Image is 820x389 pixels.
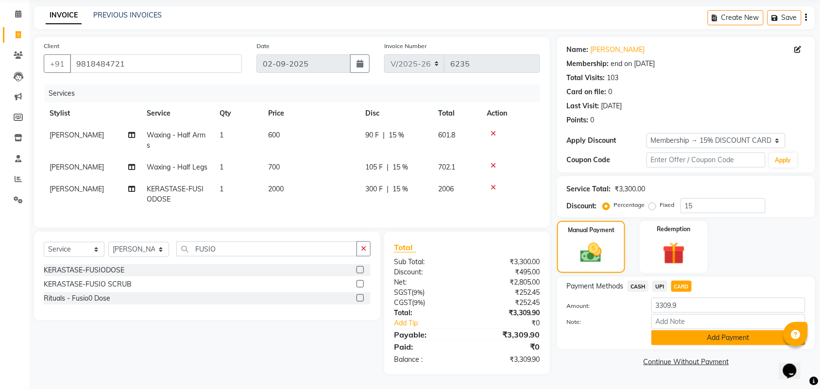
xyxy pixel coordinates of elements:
span: KERASTASE-FUSIODOSE [147,185,204,203]
span: UPI [652,281,667,292]
div: Balance : [387,355,467,365]
a: INVOICE [46,7,82,24]
span: Waxing - Half Legs [147,163,207,171]
div: ₹3,309.90 [467,329,547,340]
label: Amount: [560,302,644,310]
div: Service Total: [567,184,611,194]
input: Search or Scan [176,241,357,256]
span: CARD [671,281,692,292]
div: Coupon Code [567,155,647,165]
button: Save [768,10,802,25]
th: Total [432,102,481,124]
th: Price [262,102,359,124]
span: CASH [628,281,649,292]
label: Date [256,42,270,51]
div: ₹0 [480,318,547,328]
span: Payment Methods [567,281,624,291]
span: 1 [220,185,223,193]
div: 0 [591,115,595,125]
span: Waxing - Half Arms [147,131,205,150]
div: Paid: [387,341,467,353]
div: Total Visits: [567,73,605,83]
span: 702.1 [438,163,455,171]
button: Create New [708,10,764,25]
span: 1 [220,131,223,139]
span: 601.8 [438,131,455,139]
div: ₹0 [467,341,547,353]
div: Rituals - Fusio0 Dose [44,293,110,304]
div: ₹2,805.00 [467,277,547,288]
th: Action [481,102,540,124]
div: Apply Discount [567,135,647,146]
span: [PERSON_NAME] [50,185,104,193]
label: Percentage [614,201,645,209]
a: Add Tip [387,318,480,328]
span: [PERSON_NAME] [50,131,104,139]
span: 15 % [389,130,404,140]
div: 0 [609,87,613,97]
span: [PERSON_NAME] [50,163,104,171]
span: 9% [413,288,423,296]
div: Net: [387,277,467,288]
span: 90 F [365,130,379,140]
div: Points: [567,115,589,125]
button: Add Payment [651,330,805,345]
div: Discount: [567,201,597,211]
div: ₹252.45 [467,288,547,298]
span: 600 [268,131,280,139]
div: KERASTASE-FUSIO SCRUB [44,279,132,289]
label: Note: [560,318,644,326]
input: Enter Offer / Coupon Code [647,152,766,168]
a: PREVIOUS INVOICES [93,11,162,19]
span: | [387,162,389,172]
div: Sub Total: [387,257,467,267]
div: Card on file: [567,87,607,97]
span: SGST [394,288,411,297]
button: +91 [44,54,71,73]
input: Add Note [651,314,805,329]
img: _gift.svg [656,239,692,267]
input: Amount [651,298,805,313]
span: 105 F [365,162,383,172]
div: ( ) [387,298,467,308]
span: CGST [394,298,412,307]
iframe: chat widget [779,350,810,379]
div: end on [DATE] [611,59,655,69]
span: 300 F [365,184,383,194]
div: Services [45,85,547,102]
span: 2000 [268,185,284,193]
span: Total [394,242,416,253]
input: Search by Name/Mobile/Email/Code [70,54,242,73]
div: Payable: [387,329,467,340]
span: | [383,130,385,140]
label: Redemption [657,225,691,234]
div: ₹3,300.00 [467,257,547,267]
div: 103 [607,73,619,83]
div: ( ) [387,288,467,298]
label: Manual Payment [568,226,615,235]
th: Disc [359,102,432,124]
th: Stylist [44,102,141,124]
div: KERASTASE-FUSIODOSE [44,265,124,275]
div: ₹252.45 [467,298,547,308]
div: ₹3,309.90 [467,308,547,318]
div: Membership: [567,59,609,69]
div: ₹3,300.00 [615,184,646,194]
div: Last Visit: [567,101,599,111]
th: Service [141,102,214,124]
a: [PERSON_NAME] [591,45,645,55]
label: Invoice Number [384,42,427,51]
a: Continue Without Payment [559,357,813,367]
span: 15 % [393,162,408,172]
div: ₹3,309.90 [467,355,547,365]
span: 2006 [438,185,454,193]
span: 9% [414,299,423,306]
span: 1 [220,163,223,171]
label: Client [44,42,59,51]
span: 15 % [393,184,408,194]
div: Total: [387,308,467,318]
img: _cash.svg [574,240,609,265]
div: Discount: [387,267,467,277]
div: [DATE] [601,101,622,111]
th: Qty [214,102,262,124]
